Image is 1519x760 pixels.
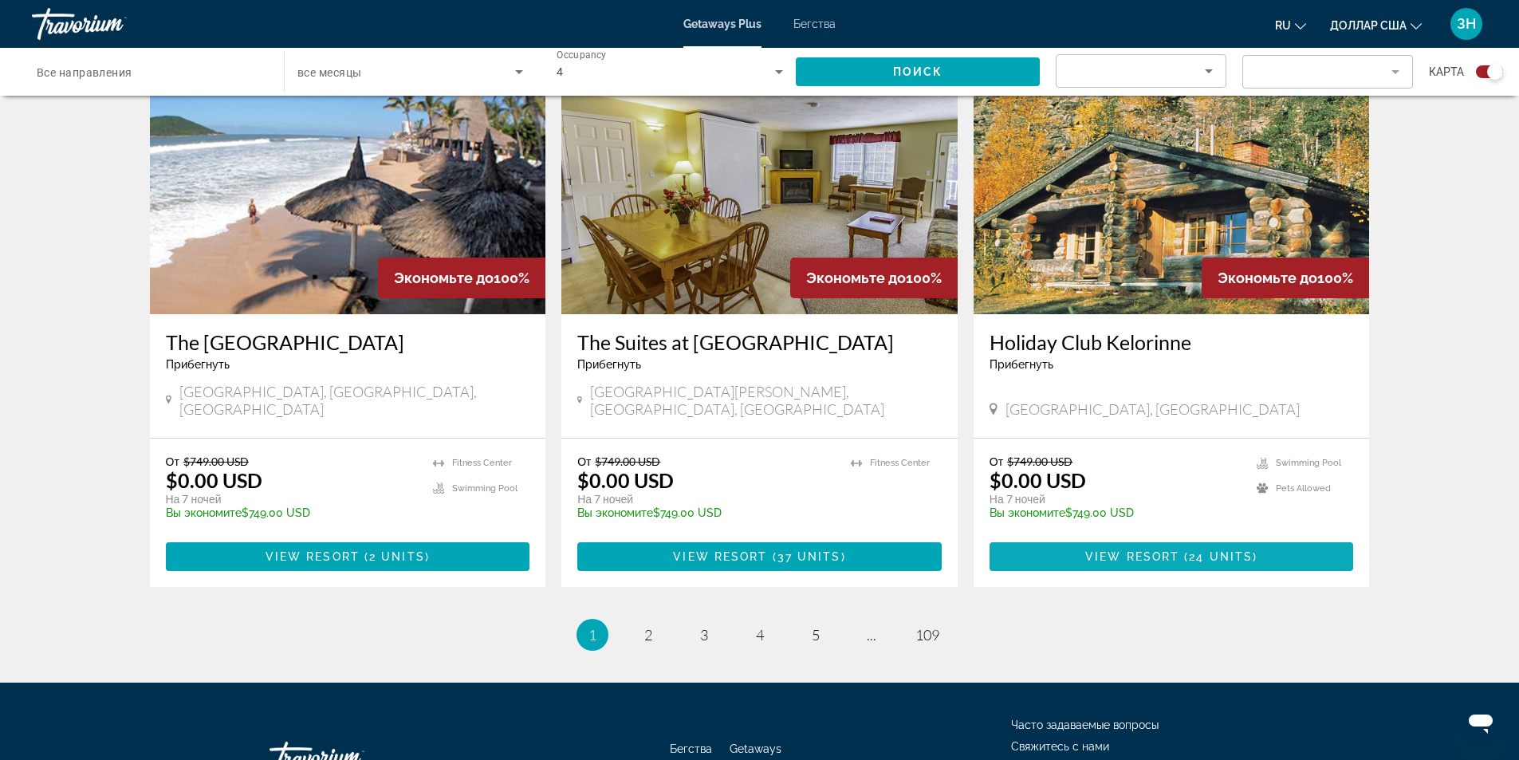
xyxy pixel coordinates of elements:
span: Swimming Pool [452,483,517,494]
img: 5795I01X.jpg [561,59,958,314]
span: 1 [588,626,596,644]
p: На 7 ночей [577,492,835,506]
span: Occupancy [557,49,607,61]
p: $0.00 USD [166,468,262,492]
div: 100% [790,258,958,298]
span: Поиск [893,65,943,78]
a: The Suites at [GEOGRAPHIC_DATA] [577,330,942,354]
span: Экономьте до [394,270,494,286]
button: Изменить валюту [1330,14,1422,37]
img: 1841O01X.jpg [150,59,546,314]
a: Holiday Club Kelorinne [990,330,1354,354]
span: $749.00 USD [595,455,660,468]
span: Прибегнуть [990,358,1053,371]
p: На 7 ночей [166,492,418,506]
a: Бегства [793,18,836,30]
span: ... [867,626,876,644]
button: View Resort(37 units) [577,542,942,571]
button: View Resort(2 units) [166,542,530,571]
button: Filter [1242,54,1413,89]
span: Прибегнуть [577,358,641,371]
iframe: Кнопка запуска окна обмена сообщениями [1455,696,1506,747]
p: $749.00 USD [166,506,418,519]
span: От [166,455,179,468]
span: карта [1429,61,1464,83]
span: 4 [756,626,764,644]
span: От [990,455,1003,468]
font: ru [1275,19,1291,32]
span: 2 [644,626,652,644]
a: Getaways Plus [683,18,761,30]
span: [GEOGRAPHIC_DATA], [GEOGRAPHIC_DATA] [1005,400,1300,418]
span: Fitness Center [870,458,930,468]
span: Экономьте до [1218,270,1317,286]
p: На 7 ночей [990,492,1242,506]
span: 3 [700,626,708,644]
span: ( ) [360,550,430,563]
p: $0.00 USD [577,468,674,492]
span: От [577,455,591,468]
p: $749.00 USD [990,506,1242,519]
span: Все направления [37,66,132,79]
nav: Pagination [150,619,1370,651]
span: ( ) [1179,550,1257,563]
span: 24 units [1189,550,1253,563]
span: все месяцы [297,66,361,79]
a: Травориум [32,3,191,45]
a: Часто задаваемые вопросы [1011,719,1159,731]
span: Прибегнуть [166,358,230,371]
span: View Resort [673,550,767,563]
span: 5 [812,626,820,644]
a: Бегства [670,742,712,755]
button: Меню пользователя [1446,7,1487,41]
span: View Resort [1085,550,1179,563]
p: $0.00 USD [990,468,1086,492]
a: The [GEOGRAPHIC_DATA] [166,330,530,354]
button: Изменить язык [1275,14,1306,37]
span: Вы экономите [577,506,653,519]
span: 4 [557,65,563,78]
span: Вы экономите [990,506,1065,519]
a: Свяжитесь с нами [1011,740,1109,753]
span: ( ) [767,550,845,563]
span: 37 units [777,550,841,563]
div: 100% [378,258,545,298]
button: View Resort(24 units) [990,542,1354,571]
span: Fitness Center [452,458,512,468]
span: Экономьте до [806,270,906,286]
p: $749.00 USD [577,506,835,519]
div: 100% [1202,258,1369,298]
img: 3498E01X.jpg [974,59,1370,314]
span: [GEOGRAPHIC_DATA], [GEOGRAPHIC_DATA], [GEOGRAPHIC_DATA] [179,383,529,418]
span: [GEOGRAPHIC_DATA][PERSON_NAME], [GEOGRAPHIC_DATA], [GEOGRAPHIC_DATA] [590,383,941,418]
font: ЗН [1457,15,1476,32]
span: Вы экономите [166,506,242,519]
span: 109 [915,626,939,644]
span: Pets Allowed [1276,483,1331,494]
span: View Resort [266,550,360,563]
span: $749.00 USD [1007,455,1072,468]
span: Swimming Pool [1276,458,1341,468]
mat-select: Sort by [1069,61,1213,81]
button: Поиск [796,57,1040,86]
span: $749.00 USD [183,455,249,468]
font: доллар США [1330,19,1407,32]
span: 2 units [369,550,425,563]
